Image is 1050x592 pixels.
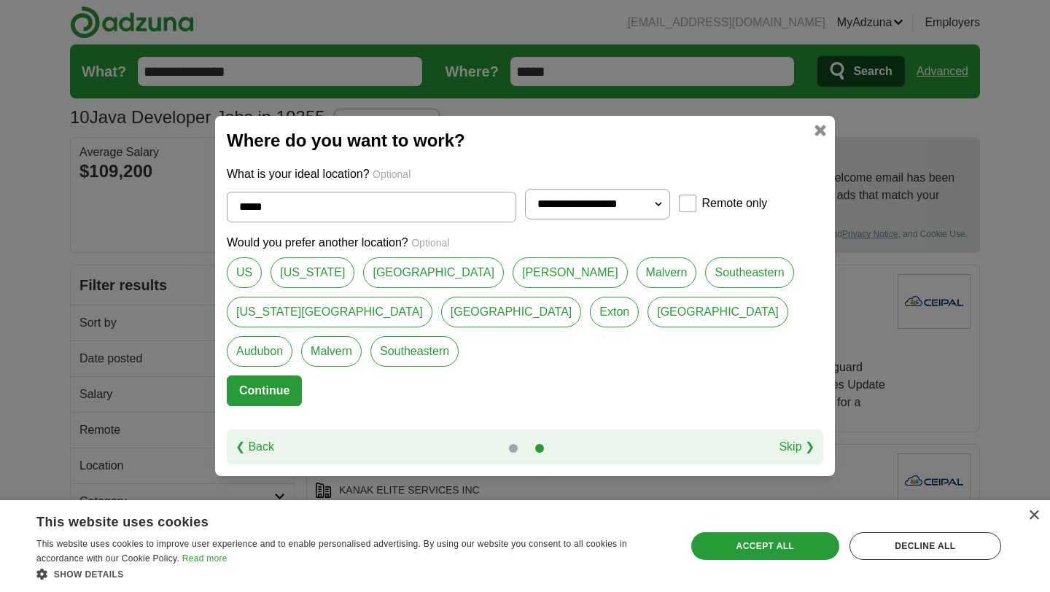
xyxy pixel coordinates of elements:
a: [US_STATE][GEOGRAPHIC_DATA] [227,297,432,327]
div: Show details [36,566,667,581]
a: Audubon [227,336,292,367]
a: Southeastern [370,336,459,367]
a: Malvern [301,336,362,367]
span: Optional [411,237,449,249]
div: Close [1028,510,1039,521]
h2: Where do you want to work? [227,128,823,154]
p: Would you prefer another location? [227,234,823,252]
span: Show details [54,569,124,580]
a: Exton [590,297,639,327]
a: [US_STATE] [271,257,354,288]
button: Continue [227,375,302,406]
p: What is your ideal location? [227,165,823,183]
span: This website uses cookies to improve user experience and to enable personalised advertising. By u... [36,539,627,564]
a: US [227,257,262,288]
a: [GEOGRAPHIC_DATA] [363,257,504,288]
a: Read more, opens a new window [182,553,227,564]
label: Remote only [702,195,768,212]
div: Decline all [849,532,1001,560]
a: Malvern [637,257,697,288]
a: ❮ Back [236,438,274,456]
div: This website uses cookies [36,509,631,531]
span: Optional [373,168,411,180]
a: Skip ❯ [779,438,814,456]
a: [PERSON_NAME] [513,257,628,288]
a: [GEOGRAPHIC_DATA] [647,297,788,327]
div: Accept all [691,532,839,560]
a: Southeastern [705,257,793,288]
a: [GEOGRAPHIC_DATA] [441,297,582,327]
